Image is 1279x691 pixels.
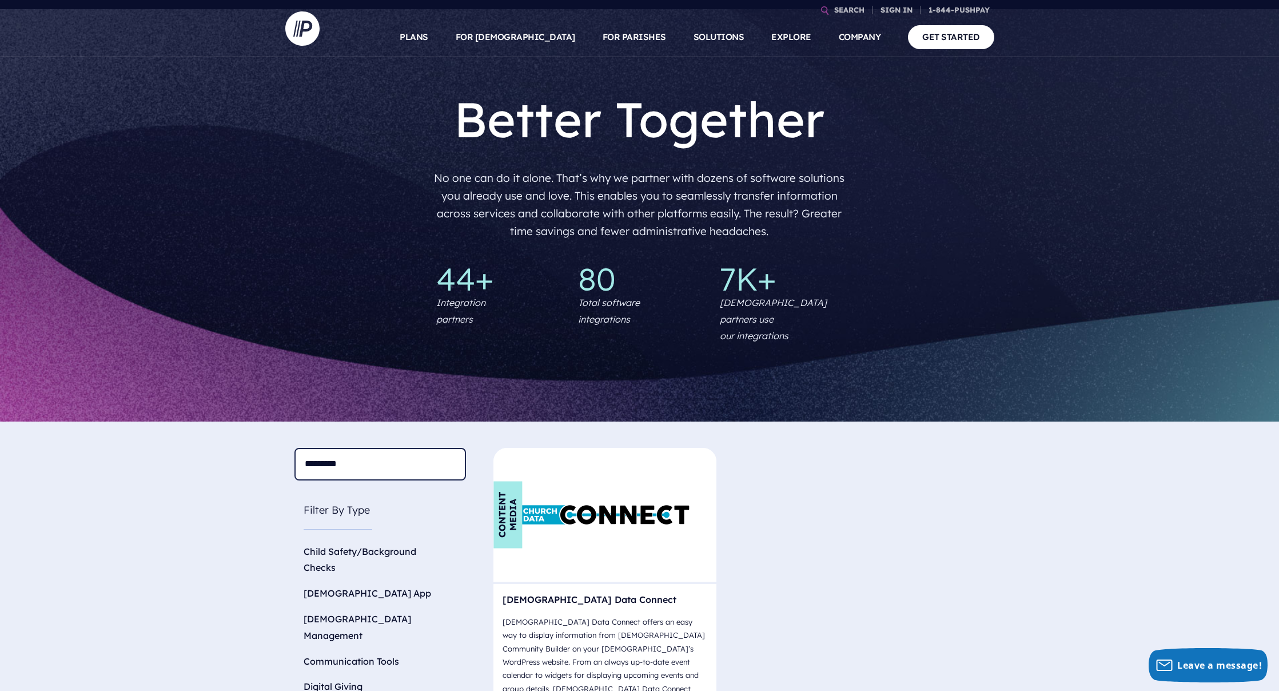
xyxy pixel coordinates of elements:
[908,25,994,49] a: GET STARTED
[431,165,848,245] p: No one can do it alone. That’s why we partner with dozens of software solutions you already use a...
[456,17,575,57] a: FOR [DEMOGRAPHIC_DATA]
[578,295,640,328] p: Total software integrations
[436,263,560,295] p: 44+
[519,503,691,526] img: Church Data Connect - Logo
[294,606,466,649] li: [DEMOGRAPHIC_DATA] Management
[294,492,466,538] h5: Filter By Type
[1149,648,1268,682] button: Leave a message!
[578,263,702,295] p: 80
[720,263,843,295] p: 7K+
[436,295,485,328] p: Integration partners
[720,295,843,344] p: [DEMOGRAPHIC_DATA] partners use our integrations
[294,539,466,581] li: Child Safety/Background Checks
[294,581,466,606] li: [DEMOGRAPHIC_DATA] App
[603,17,666,57] a: FOR PARISHES
[1177,659,1262,672] span: Leave a message!
[771,17,811,57] a: EXPLORE
[503,593,707,610] h6: [DEMOGRAPHIC_DATA] Data Connect
[431,89,848,149] h1: Better Together
[839,17,881,57] a: COMPANY
[400,17,428,57] a: PLANS
[294,649,466,674] li: Communication Tools
[694,17,744,57] a: SOLUTIONS
[493,482,522,549] div: Content Media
